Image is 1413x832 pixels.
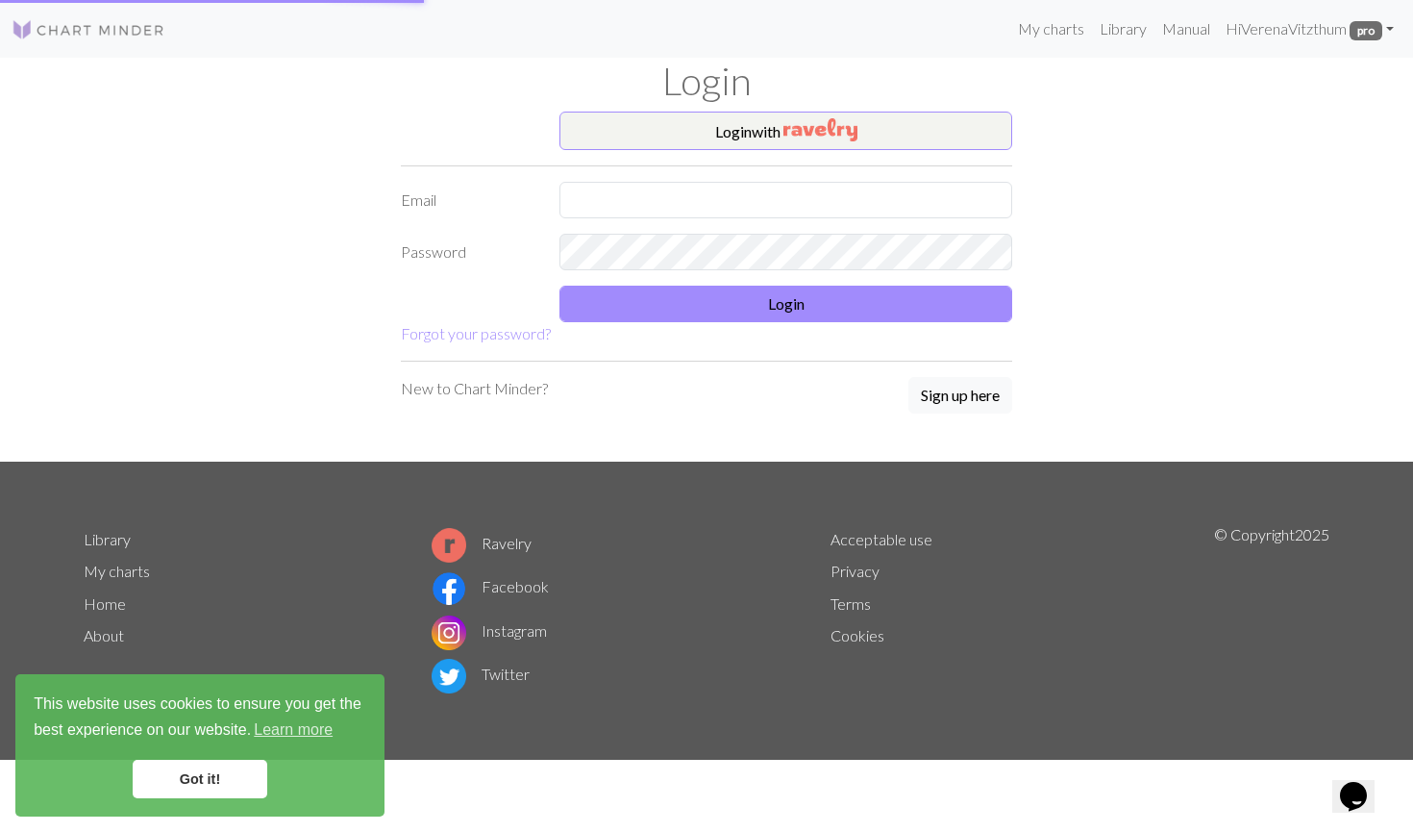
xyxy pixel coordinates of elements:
[432,665,530,683] a: Twitter
[559,112,1012,150] button: Loginwith
[1154,10,1218,48] a: Manual
[72,58,1341,104] h1: Login
[389,182,548,218] label: Email
[84,562,150,580] a: My charts
[1092,10,1154,48] a: Library
[432,621,547,640] a: Instagram
[432,577,549,595] a: Facebook
[432,659,466,693] img: Twitter logo
[12,18,165,41] img: Logo
[401,377,548,400] p: New to Chart Minder?
[830,626,884,644] a: Cookies
[908,377,1012,414] button: Sign up here
[1332,755,1394,813] iframe: chat widget
[1010,10,1092,48] a: My charts
[830,562,880,580] a: Privacy
[84,594,126,613] a: Home
[830,594,871,613] a: Terms
[401,324,551,342] a: Forgot your password?
[432,534,532,552] a: Ravelry
[389,234,548,270] label: Password
[34,693,366,744] span: This website uses cookies to ensure you get the best experience on our website.
[15,674,384,817] div: cookieconsent
[84,626,124,644] a: About
[783,118,857,141] img: Ravelry
[1350,21,1382,40] span: pro
[1218,10,1401,48] a: HiVerenaVitzthum pro
[432,528,466,563] img: Ravelry logo
[432,616,466,650] img: Instagram logo
[908,377,1012,416] a: Sign up here
[251,716,335,744] a: learn more about cookies
[133,760,267,798] a: dismiss cookie message
[830,530,932,548] a: Acceptable use
[84,530,131,548] a: Library
[432,571,466,606] img: Facebook logo
[559,286,1012,322] button: Login
[1214,523,1329,698] p: © Copyright 2025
